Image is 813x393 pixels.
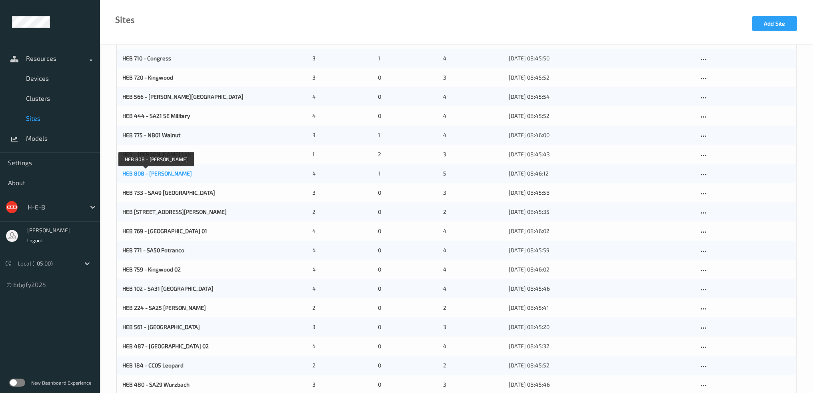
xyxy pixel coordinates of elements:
div: 3 [312,323,372,331]
div: 0 [378,323,437,331]
div: 2 [443,304,503,312]
div: 2 [312,304,372,312]
div: 2 [312,208,372,216]
div: 3 [443,381,503,389]
div: 1 [312,150,372,158]
div: 4 [443,265,503,273]
div: [DATE] 08:45:32 [509,342,693,350]
div: 0 [378,74,437,82]
div: 4 [312,246,372,254]
div: [DATE] 08:46:02 [509,227,693,235]
div: [DATE] 08:45:50 [509,54,693,62]
div: 2 [443,361,503,369]
div: 0 [378,381,437,389]
div: [DATE] 08:45:41 [509,304,693,312]
a: HEB - [PERSON_NAME] Lab [122,151,191,158]
div: 0 [378,246,437,254]
div: 4 [312,342,372,350]
div: [DATE] 08:46:00 [509,131,693,139]
div: 1 [378,170,437,178]
div: 3 [312,189,372,197]
div: [DATE] 08:45:59 [509,246,693,254]
div: 3 [312,131,372,139]
div: [DATE] 08:45:43 [509,150,693,158]
a: HEB 759 - Kingwood 02 [122,266,181,273]
div: 2 [378,150,437,158]
div: [DATE] 08:45:52 [509,74,693,82]
a: HEB 184 - CC05 Leopard [122,362,184,369]
div: 3 [443,189,503,197]
a: HEB 561 - [GEOGRAPHIC_DATA] [122,323,200,330]
div: 3 [443,150,503,158]
div: 0 [378,93,437,101]
div: [DATE] 08:45:46 [509,285,693,293]
div: 4 [443,112,503,120]
a: HEB 808 - [PERSON_NAME] [122,170,192,177]
div: 3 [312,74,372,82]
div: 4 [443,93,503,101]
a: HEB 775 - NB01 Walnut [122,132,180,138]
div: 4 [312,170,372,178]
div: 4 [312,93,372,101]
div: [DATE] 08:45:52 [509,112,693,120]
a: HEB 566 - [PERSON_NAME][GEOGRAPHIC_DATA] [122,93,244,100]
div: 3 [312,381,372,389]
a: HEB 224 - SA25 [PERSON_NAME] [122,304,206,311]
div: 4 [312,227,372,235]
div: [DATE] 08:46:02 [509,265,693,273]
div: 1 [378,131,437,139]
div: [DATE] 08:45:20 [509,323,693,331]
div: 4 [443,246,503,254]
div: [DATE] 08:46:12 [509,170,693,178]
div: 0 [378,112,437,120]
div: 4 [443,54,503,62]
div: 4 [312,112,372,120]
div: 4 [312,285,372,293]
a: HEB 487 - [GEOGRAPHIC_DATA] 02 [122,343,209,349]
div: [DATE] 08:45:46 [509,381,693,389]
a: HEB 771 - SA50 Potranco [122,247,184,253]
div: Sites [115,16,135,24]
a: HEB 480 - SA29 Wurzbach [122,381,190,388]
div: 4 [312,265,372,273]
div: 5 [443,170,503,178]
div: 3 [443,74,503,82]
div: 0 [378,265,437,273]
div: [DATE] 08:45:58 [509,189,693,197]
div: 0 [378,208,437,216]
div: [DATE] 08:45:54 [509,93,693,101]
div: 4 [443,131,503,139]
button: Add Site [752,16,797,31]
a: HEB 769 - [GEOGRAPHIC_DATA] 01 [122,227,207,234]
a: HEB 733 - SA49 [GEOGRAPHIC_DATA] [122,189,215,196]
a: HEB [STREET_ADDRESS][PERSON_NAME] [122,208,227,215]
div: 4 [443,285,503,293]
div: 0 [378,285,437,293]
a: HEB 444 - SA21 SE Military [122,112,190,119]
div: 2 [443,208,503,216]
div: [DATE] 08:45:52 [509,361,693,369]
div: 4 [443,342,503,350]
div: 2 [312,361,372,369]
div: 0 [378,361,437,369]
div: 3 [443,323,503,331]
a: HEB 102 - SA31 [GEOGRAPHIC_DATA] [122,285,214,292]
div: 0 [378,227,437,235]
div: 0 [378,304,437,312]
a: HEB 710 - Congress [122,55,171,62]
div: 1 [378,54,437,62]
a: HEB 720 - Kingwood [122,74,173,81]
div: [DATE] 08:45:35 [509,208,693,216]
div: 0 [378,342,437,350]
div: 0 [378,189,437,197]
div: 4 [443,227,503,235]
div: 3 [312,54,372,62]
